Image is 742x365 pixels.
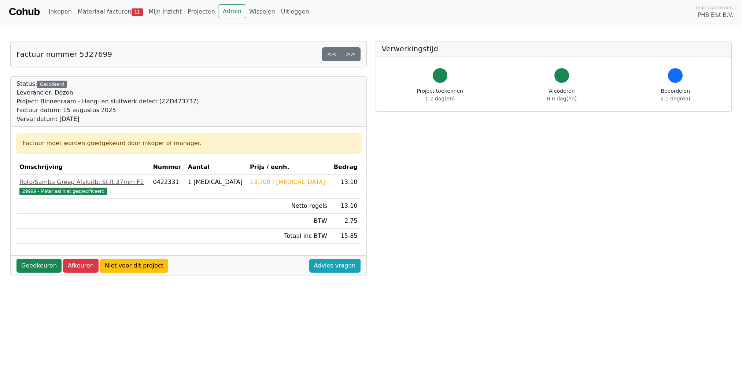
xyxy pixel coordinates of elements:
[16,106,199,115] div: Factuur datum: 15 augustus 2025
[16,115,199,123] div: Verval datum: [DATE]
[330,175,361,199] td: 13.10
[330,160,361,175] th: Bedrag
[247,229,330,244] td: Totaal inc BTW
[247,160,330,175] th: Prijs / eenh.
[250,178,327,187] div: 13.100 / [MEDICAL_DATA]
[322,47,342,61] a: <<
[16,80,199,123] div: Status:
[16,160,150,175] th: Omschrijving
[185,160,247,175] th: Aantal
[45,4,74,19] a: Inkopen
[309,259,361,273] a: Advies vragen
[9,3,40,21] a: Cohub
[185,4,218,19] a: Projecten
[16,97,199,106] div: Project: Binnenraam - Hang- en sluitwerk defect (ZZD473737)
[23,139,354,148] div: Factuur moet worden goedgekeurd door inkoper of manager.
[37,81,67,88] div: Gecodeerd
[188,178,244,187] div: 1 [MEDICAL_DATA]
[547,96,577,102] span: 0.0 dag(en)
[146,4,185,19] a: Mijn inzicht
[100,259,168,273] a: Niet voor dit project
[661,96,690,102] span: 2.1 dag(en)
[330,199,361,214] td: 13.10
[19,188,107,195] span: 29999 - Materiaal niet gespecificeerd
[247,199,330,214] td: Netto regels
[425,96,455,102] span: 1.2 dag(en)
[382,44,726,53] h5: Verwerkingstijd
[75,4,146,19] a: Materiaal facturen11
[696,4,733,11] span: Ingelogd onder:
[547,87,577,103] div: Afcoderen
[16,88,199,97] div: Leverancier: Dozon
[278,4,312,19] a: Uitloggen
[417,87,463,103] div: Project toekennen
[341,47,361,61] a: >>
[330,229,361,244] td: 15.85
[150,175,185,199] td: 0422331
[63,259,99,273] a: Afkeuren
[132,8,143,16] span: 11
[16,50,112,59] h5: Factuur nummer 5327699
[218,4,246,18] a: Admin
[16,259,62,273] a: Goedkeuren
[661,87,690,103] div: Beoordelen
[19,178,147,195] a: Roto/Samba Greep Afsluitb. Stift 37mm F129999 - Materiaal niet gespecificeerd
[698,11,733,19] span: PHB Elst B.V.
[247,214,330,229] td: BTW
[330,214,361,229] td: 2.75
[19,178,147,187] div: Roto/Samba Greep Afsluitb. Stift 37mm F1
[150,160,185,175] th: Nummer
[246,4,278,19] a: Wisselen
